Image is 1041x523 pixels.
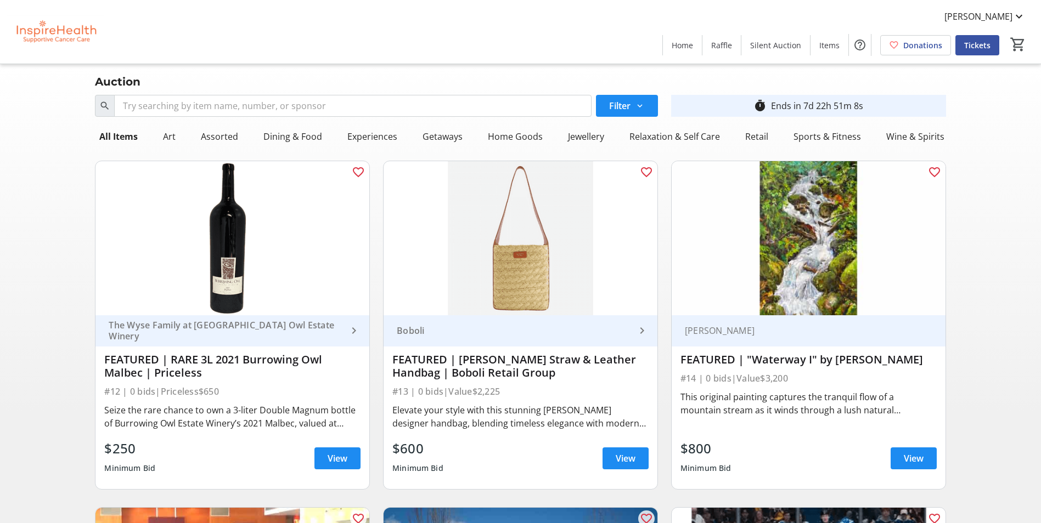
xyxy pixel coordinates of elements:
a: View [603,447,649,469]
mat-icon: favorite_outline [352,166,365,179]
div: Relaxation & Self Care [625,126,724,147]
div: #12 | 0 bids | Priceless $650 [104,384,361,399]
div: FEATURED | [PERSON_NAME] Straw & Leather Handbag | Boboli Retail Group [392,353,649,379]
div: Ends in 7d 22h 51m 8s [771,99,863,112]
div: Minimum Bid [680,458,731,478]
span: Filter [609,99,631,112]
a: Silent Auction [741,35,810,55]
span: View [616,452,635,465]
span: Tickets [964,39,991,51]
div: All Items [95,126,142,147]
span: Raffle [711,39,732,51]
a: Donations [880,35,951,55]
div: Boboli [392,325,635,336]
div: Auction [88,73,147,90]
div: Art [159,126,180,147]
div: Sports & Fitness [789,126,865,147]
mat-icon: keyboard_arrow_right [347,324,361,337]
div: FEATURED | "Waterway I" by [PERSON_NAME] [680,353,937,366]
a: Items [811,35,848,55]
div: #13 | 0 bids | Value $2,225 [392,384,649,399]
span: Items [819,39,840,51]
a: Boboli [384,315,657,346]
div: Minimum Bid [104,458,155,478]
div: Home Goods [483,126,547,147]
span: View [904,452,924,465]
span: Donations [903,39,942,51]
div: Seize the rare chance to own a 3-liter Double Magnum bottle of Burrowing Owl Estate Winery’s 2021... [104,403,361,430]
div: FEATURED | RARE 3L 2021 Burrowing Owl Malbec | Priceless [104,353,361,379]
a: View [314,447,361,469]
div: This original painting captures the tranquil flow of a mountain stream as it winds through a lush... [680,390,937,417]
div: $800 [680,439,731,458]
a: The Wyse Family at [GEOGRAPHIC_DATA] Owl Estate Winery [95,315,369,346]
button: Filter [596,95,658,117]
img: FEATURED | Giambattista Valli Straw & Leather Handbag | Boboli Retail Group [384,161,657,315]
div: Assorted [196,126,243,147]
div: Minimum Bid [392,458,443,478]
div: Getaways [418,126,467,147]
img: InspireHealth Supportive Cancer Care's Logo [7,4,104,59]
span: Silent Auction [750,39,801,51]
div: Retail [741,126,773,147]
span: View [328,452,347,465]
button: [PERSON_NAME] [936,8,1034,25]
span: Home [672,39,693,51]
mat-icon: timer_outline [753,99,767,112]
div: $600 [392,439,443,458]
a: Tickets [955,35,999,55]
div: Wine & Spirits [882,126,949,147]
div: Experiences [343,126,402,147]
div: Jewellery [564,126,609,147]
mat-icon: favorite_outline [928,166,941,179]
div: Elevate your style with this stunning [PERSON_NAME] designer handbag, blending timeless elegance ... [392,403,649,430]
mat-icon: keyboard_arrow_right [635,324,649,337]
button: Help [849,34,871,56]
a: Home [663,35,702,55]
div: [PERSON_NAME] [680,325,924,336]
button: Cart [1008,35,1028,54]
div: $250 [104,439,155,458]
img: FEATURED | RARE 3L 2021 Burrowing Owl Malbec | Priceless [95,161,369,315]
input: Try searching by item name, number, or sponsor [114,95,591,117]
mat-icon: favorite_outline [640,166,653,179]
span: [PERSON_NAME] [944,10,1012,23]
div: The Wyse Family at [GEOGRAPHIC_DATA] Owl Estate Winery [104,320,347,342]
a: Raffle [702,35,741,55]
div: #14 | 0 bids | Value $3,200 [680,371,937,386]
div: Dining & Food [259,126,327,147]
img: FEATURED | "Waterway I" by Warren Goodman [672,161,946,315]
a: View [891,447,937,469]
